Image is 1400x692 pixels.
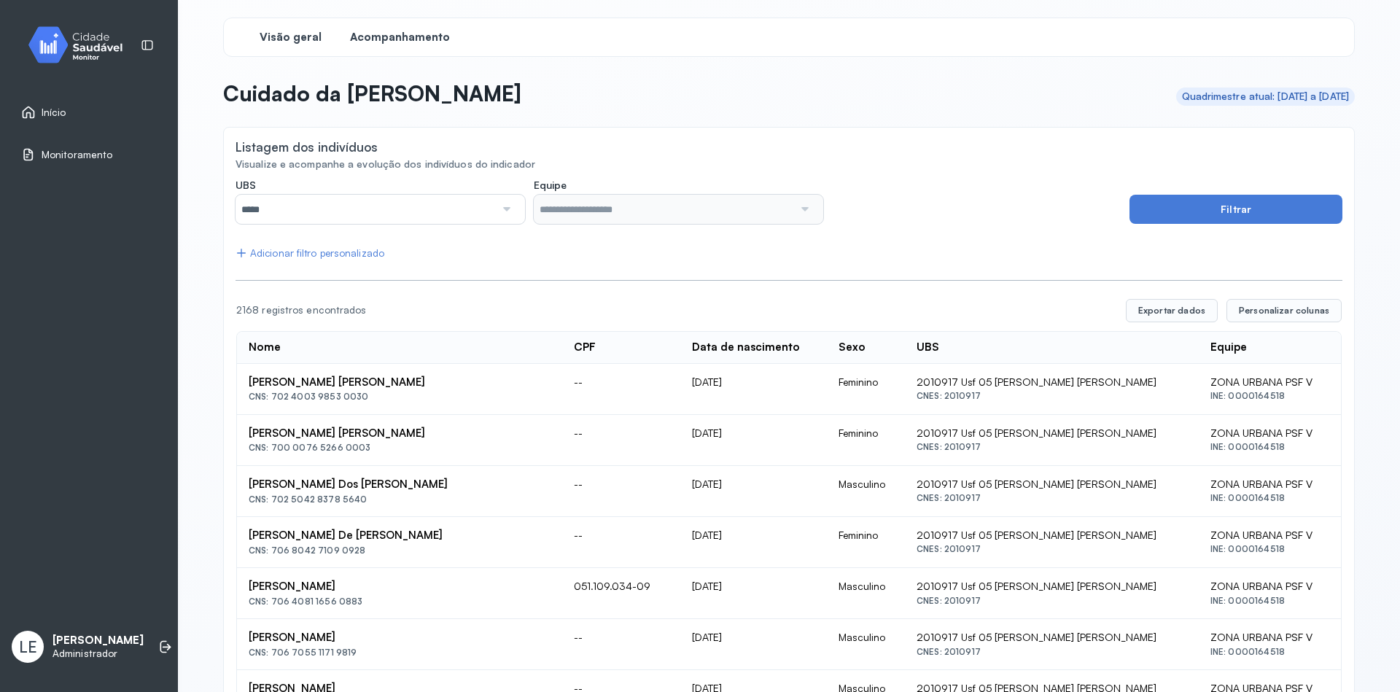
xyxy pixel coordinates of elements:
span: Acompanhamento [350,31,450,44]
div: INE: 0000164518 [1210,596,1329,606]
td: [DATE] [680,466,827,517]
td: -- [562,517,680,568]
td: 051.109.034-09 [562,568,680,619]
div: CNS: 700 0076 5266 0003 [249,443,551,453]
button: Filtrar [1129,195,1342,224]
div: INE: 0000164518 [1210,544,1329,554]
span: Início [42,106,66,119]
div: Nome [249,341,281,354]
td: Masculino [827,619,905,670]
div: [PERSON_NAME] Dos [PERSON_NAME] [249,478,551,491]
div: CPF [574,341,596,354]
img: monitor.svg [15,23,147,66]
div: CNS: 702 4003 9853 0030 [249,392,551,402]
p: Cuidado da [PERSON_NAME] [223,80,521,106]
td: Masculino [827,568,905,619]
div: ZONA URBANA PSF V [1210,529,1329,542]
td: [DATE] [680,415,827,466]
div: INE: 0000164518 [1210,647,1329,657]
span: Visão geral [260,31,322,44]
div: CNES: 2010917 [917,442,1187,452]
div: Data de nascimento [692,341,800,354]
div: CNS: 706 4081 1656 0883 [249,596,551,607]
td: [DATE] [680,568,827,619]
div: Sexo [839,341,866,354]
div: 2010917 Usf 05 [PERSON_NAME] [PERSON_NAME] [917,376,1187,389]
div: [PERSON_NAME] [PERSON_NAME] [249,427,551,440]
span: UBS [236,179,256,192]
button: Personalizar colunas [1226,299,1342,322]
td: Feminino [827,415,905,466]
div: Listagem dos indivíduos [236,139,378,155]
button: Exportar dados [1126,299,1218,322]
p: [PERSON_NAME] [52,634,144,648]
div: 2010917 Usf 05 [PERSON_NAME] [PERSON_NAME] [917,478,1187,491]
div: 2168 registros encontrados [236,304,1114,316]
div: CNS: 702 5042 8378 5640 [249,494,551,505]
a: Monitoramento [21,147,157,162]
div: Equipe [1210,341,1247,354]
div: CNES: 2010917 [917,544,1187,554]
div: CNES: 2010917 [917,596,1187,606]
div: ZONA URBANA PSF V [1210,478,1329,491]
div: CNES: 2010917 [917,493,1187,503]
span: Equipe [534,179,567,192]
td: -- [562,364,680,415]
div: [PERSON_NAME] [249,631,551,645]
span: LE [19,637,37,656]
span: Personalizar colunas [1239,305,1329,316]
td: Masculino [827,466,905,517]
div: 2010917 Usf 05 [PERSON_NAME] [PERSON_NAME] [917,427,1187,440]
div: ZONA URBANA PSF V [1210,580,1329,593]
td: Feminino [827,517,905,568]
div: [PERSON_NAME] De [PERSON_NAME] [249,529,551,543]
div: CNES: 2010917 [917,391,1187,401]
div: ZONA URBANA PSF V [1210,631,1329,644]
div: 2010917 Usf 05 [PERSON_NAME] [PERSON_NAME] [917,529,1187,542]
span: Monitoramento [42,149,112,161]
div: ZONA URBANA PSF V [1210,427,1329,440]
div: INE: 0000164518 [1210,442,1329,452]
td: -- [562,619,680,670]
div: CNES: 2010917 [917,647,1187,657]
td: Feminino [827,364,905,415]
div: CNS: 706 8042 7109 0928 [249,545,551,556]
p: Administrador [52,648,144,660]
td: -- [562,415,680,466]
div: Adicionar filtro personalizado [236,247,384,260]
div: Visualize e acompanhe a evolução dos indivíduos do indicador [236,158,1342,171]
div: [PERSON_NAME] [249,580,551,594]
td: [DATE] [680,619,827,670]
div: INE: 0000164518 [1210,391,1329,401]
div: Quadrimestre atual: [DATE] a [DATE] [1182,90,1350,103]
div: 2010917 Usf 05 [PERSON_NAME] [PERSON_NAME] [917,631,1187,644]
a: Início [21,105,157,120]
td: [DATE] [680,517,827,568]
div: 2010917 Usf 05 [PERSON_NAME] [PERSON_NAME] [917,580,1187,593]
div: ZONA URBANA PSF V [1210,376,1329,389]
div: CNS: 706 7055 1171 9819 [249,648,551,658]
td: [DATE] [680,364,827,415]
div: INE: 0000164518 [1210,493,1329,503]
div: [PERSON_NAME] [PERSON_NAME] [249,376,551,389]
div: UBS [917,341,939,354]
td: -- [562,466,680,517]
